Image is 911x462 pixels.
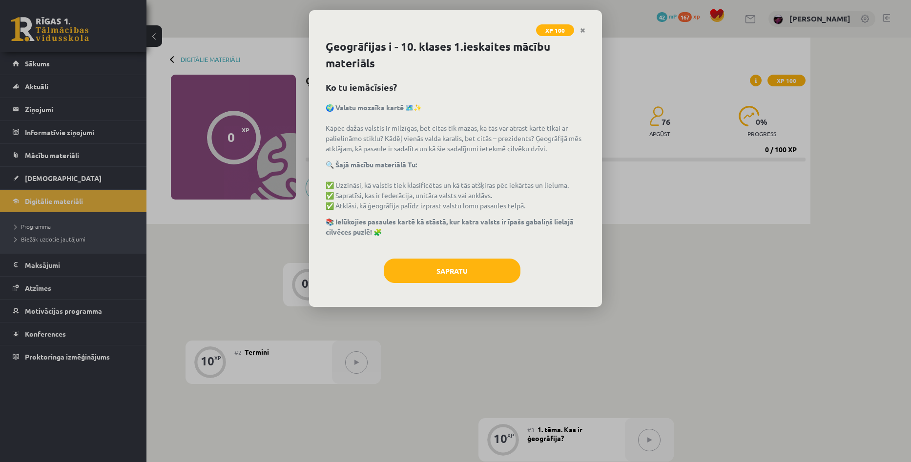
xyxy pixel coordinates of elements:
h1: Ģeogrāfijas i - 10. klases 1.ieskaites mācību materiāls [326,39,585,72]
strong: 🔍 Šajā mācību materiālā Tu: [326,160,417,169]
span: XP 100 [536,24,574,36]
h2: Ko tu iemācīsies? [326,80,585,94]
a: Close [574,21,591,40]
p: ✅ Uzzināsi, kā valstis tiek klasificētas un kā tās atšķiras pēc iekārtas un lieluma. ✅ Sapratīsi,... [326,160,585,211]
button: Sapratu [384,259,520,283]
p: Kāpēc dažas valstis ir milzīgas, bet citas tik mazas, ka tās var atrast kartē tikai ar palielinām... [326,102,585,154]
strong: 🌍 Valstu mozaīka kartē 🗺️✨ [326,103,422,112]
strong: 📚 Ielūkojies pasaules kartē kā stāstā, kur katra valsts ir īpašs gabaliņš lielajā cilvēces puzlē! 🧩 [326,217,574,236]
